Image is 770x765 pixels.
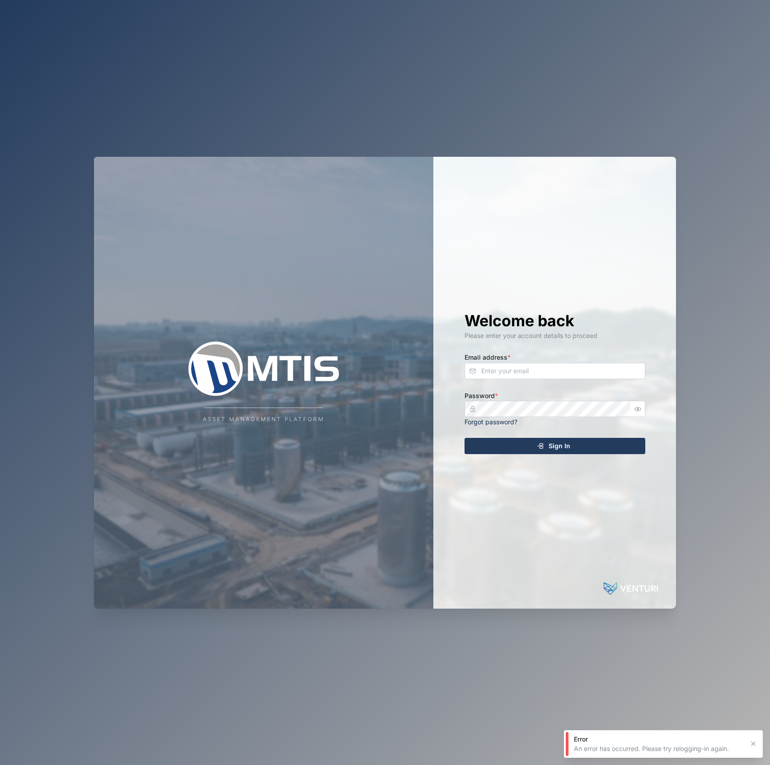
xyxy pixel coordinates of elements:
a: Forgot password? [465,418,517,426]
div: An error has occurred. Please try relogging-in again. [574,744,744,753]
label: Email address [465,352,511,362]
button: Sign In [465,438,645,454]
img: Company Logo [174,342,354,396]
span: Sign In [549,438,570,454]
div: Please enter your account details to proceed [465,331,645,341]
input: Enter your email [465,363,645,379]
img: Powered by: Venturi [604,580,658,598]
div: Asset Management Platform [203,415,324,424]
div: Error [574,735,744,744]
label: Password [465,391,498,401]
h1: Welcome back [465,311,645,331]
